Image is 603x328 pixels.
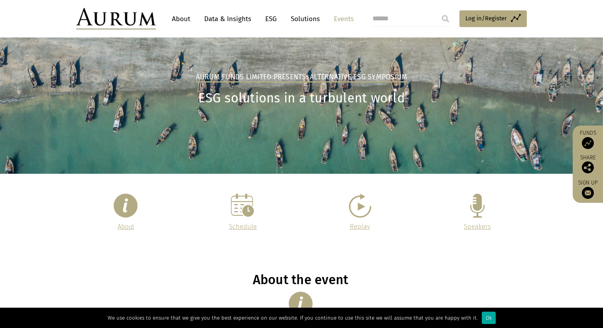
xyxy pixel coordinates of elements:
a: About [168,12,194,26]
a: About [118,223,134,230]
a: Events [330,12,354,26]
a: ESG [261,12,281,26]
h2: Aurum Funds Limited Presents: Alternative ESG Symposium [196,73,408,82]
a: Replay [350,223,370,230]
a: Schedule [229,223,257,230]
img: Access Funds [582,137,594,149]
div: Share [577,155,599,173]
a: Speakers [464,223,491,230]
img: Share this post [582,161,594,173]
input: Submit [437,11,453,27]
h1: About the event [76,272,525,288]
h1: ESG solutions in a turbulent world [76,90,527,106]
div: Ok [482,312,496,324]
a: Data & Insights [200,12,255,26]
img: Aurum [76,8,156,29]
img: Sign up to our newsletter [582,187,594,199]
a: Funds [577,130,599,149]
a: Solutions [287,12,324,26]
a: Sign up [577,179,599,199]
span: Log in/Register [465,14,507,23]
a: Log in/Register [459,10,527,27]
